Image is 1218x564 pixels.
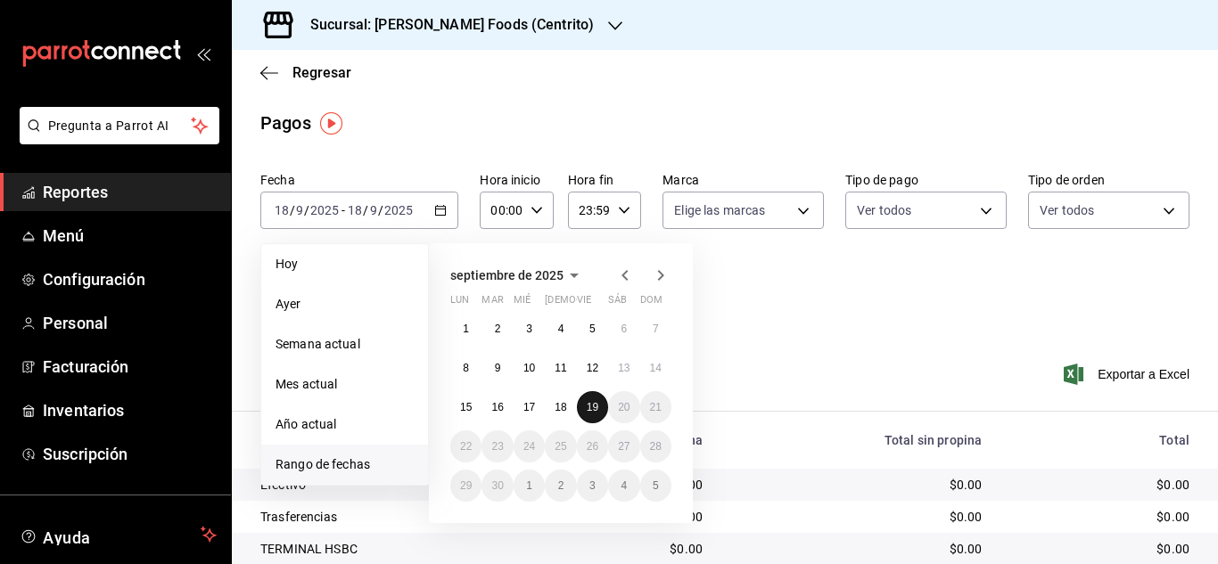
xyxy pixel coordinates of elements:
button: 13 de septiembre de 2025 [608,352,639,384]
button: septiembre de 2025 [450,265,585,286]
button: 24 de septiembre de 2025 [514,430,545,462]
abbr: sábado [608,294,627,313]
button: 2 de septiembre de 2025 [481,313,513,345]
abbr: 18 de septiembre de 2025 [555,401,566,413]
abbr: 3 de septiembre de 2025 [526,323,532,335]
div: $0.00 [1010,508,1189,526]
span: septiembre de 2025 [450,268,564,282]
button: 4 de octubre de 2025 [608,470,639,502]
abbr: 1 de octubre de 2025 [526,479,532,492]
div: $0.00 [1010,476,1189,494]
button: 6 de septiembre de 2025 [608,313,639,345]
h3: Sucursal: [PERSON_NAME] Foods (Centrito) [296,14,594,36]
button: 10 de septiembre de 2025 [514,352,545,384]
input: -- [369,203,378,217]
div: Total sin propina [731,433,982,447]
div: $0.00 [731,540,982,558]
label: Marca [662,174,824,186]
abbr: lunes [450,294,469,313]
abbr: 13 de septiembre de 2025 [618,362,630,374]
span: Mes actual [276,375,414,394]
button: 21 de septiembre de 2025 [640,391,671,423]
abbr: 19 de septiembre de 2025 [587,401,598,413]
abbr: 4 de septiembre de 2025 [558,323,564,335]
abbr: 5 de septiembre de 2025 [589,323,596,335]
button: Regresar [260,64,351,81]
span: Menú [43,224,217,248]
button: 1 de octubre de 2025 [514,470,545,502]
input: ---- [309,203,340,217]
label: Hora fin [568,174,641,186]
abbr: 4 de octubre de 2025 [621,479,627,492]
abbr: 14 de septiembre de 2025 [650,362,662,374]
div: $0.00 [1010,540,1189,558]
abbr: martes [481,294,503,313]
button: 11 de septiembre de 2025 [545,352,576,384]
span: / [290,203,295,217]
abbr: 5 de octubre de 2025 [653,479,659,492]
div: $0.00 [567,540,703,558]
button: Exportar a Excel [1067,364,1189,385]
span: Rango de fechas [276,455,414,474]
button: 20 de septiembre de 2025 [608,391,639,423]
abbr: 10 de septiembre de 2025 [523,362,535,374]
button: 4 de septiembre de 2025 [545,313,576,345]
span: Ver todos [857,201,911,219]
div: Pagos [260,110,311,136]
span: / [363,203,368,217]
button: 15 de septiembre de 2025 [450,391,481,423]
span: Año actual [276,415,414,434]
abbr: 23 de septiembre de 2025 [491,440,503,453]
button: Pregunta a Parrot AI [20,107,219,144]
abbr: 7 de septiembre de 2025 [653,323,659,335]
button: 28 de septiembre de 2025 [640,430,671,462]
button: 17 de septiembre de 2025 [514,391,545,423]
button: 30 de septiembre de 2025 [481,470,513,502]
button: 1 de septiembre de 2025 [450,313,481,345]
button: 16 de septiembre de 2025 [481,391,513,423]
span: Hoy [276,255,414,274]
abbr: 8 de septiembre de 2025 [463,362,469,374]
abbr: jueves [545,294,650,313]
button: 8 de septiembre de 2025 [450,352,481,384]
button: 7 de septiembre de 2025 [640,313,671,345]
abbr: 15 de septiembre de 2025 [460,401,472,413]
abbr: 29 de septiembre de 2025 [460,479,472,492]
abbr: 12 de septiembre de 2025 [587,362,598,374]
abbr: viernes [577,294,591,313]
label: Hora inicio [480,174,553,186]
input: -- [347,203,363,217]
input: -- [274,203,290,217]
button: 3 de octubre de 2025 [577,470,608,502]
span: Pregunta a Parrot AI [48,117,192,135]
input: ---- [383,203,414,217]
abbr: miércoles [514,294,531,313]
abbr: 2 de septiembre de 2025 [495,323,501,335]
span: / [378,203,383,217]
abbr: 17 de septiembre de 2025 [523,401,535,413]
button: 5 de septiembre de 2025 [577,313,608,345]
a: Pregunta a Parrot AI [12,129,219,148]
abbr: 1 de septiembre de 2025 [463,323,469,335]
button: 19 de septiembre de 2025 [577,391,608,423]
abbr: 20 de septiembre de 2025 [618,401,630,413]
abbr: 6 de septiembre de 2025 [621,323,627,335]
button: 5 de octubre de 2025 [640,470,671,502]
abbr: 25 de septiembre de 2025 [555,440,566,453]
span: Ayuda [43,524,193,545]
span: Ver todos [1040,201,1094,219]
abbr: 30 de septiembre de 2025 [491,479,503,492]
button: 9 de septiembre de 2025 [481,352,513,384]
span: Reportes [43,180,217,204]
abbr: 11 de septiembre de 2025 [555,362,566,374]
button: 26 de septiembre de 2025 [577,430,608,462]
span: Elige las marcas [674,201,765,219]
div: Total [1010,433,1189,447]
span: Suscripción [43,442,217,466]
abbr: 2 de octubre de 2025 [558,479,564,492]
abbr: 28 de septiembre de 2025 [650,440,662,453]
abbr: 21 de septiembre de 2025 [650,401,662,413]
span: Ayer [276,295,414,314]
button: 12 de septiembre de 2025 [577,352,608,384]
label: Tipo de orden [1028,174,1189,186]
